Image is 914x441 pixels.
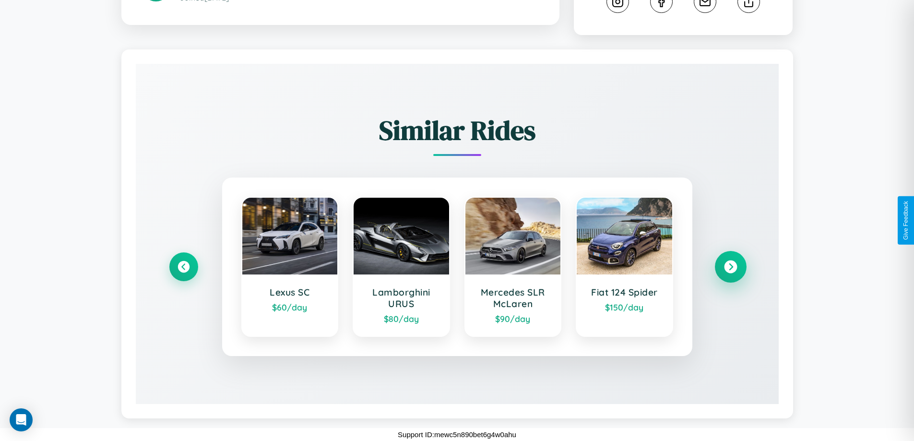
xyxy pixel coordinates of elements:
[241,197,339,337] a: Lexus SC$60/day
[576,197,673,337] a: Fiat 124 Spider$150/day
[475,313,551,324] div: $ 90 /day
[464,197,562,337] a: Mercedes SLR McLaren$90/day
[252,286,328,298] h3: Lexus SC
[363,286,439,310] h3: Lamborghini URUS
[10,408,33,431] div: Open Intercom Messenger
[586,286,663,298] h3: Fiat 124 Spider
[398,428,516,441] p: Support ID: mewc5n890bet6g4w0ahu
[363,313,439,324] div: $ 80 /day
[252,302,328,312] div: $ 60 /day
[169,112,745,149] h2: Similar Rides
[586,302,663,312] div: $ 150 /day
[475,286,551,310] h3: Mercedes SLR McLaren
[902,201,909,240] div: Give Feedback
[353,197,450,337] a: Lamborghini URUS$80/day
